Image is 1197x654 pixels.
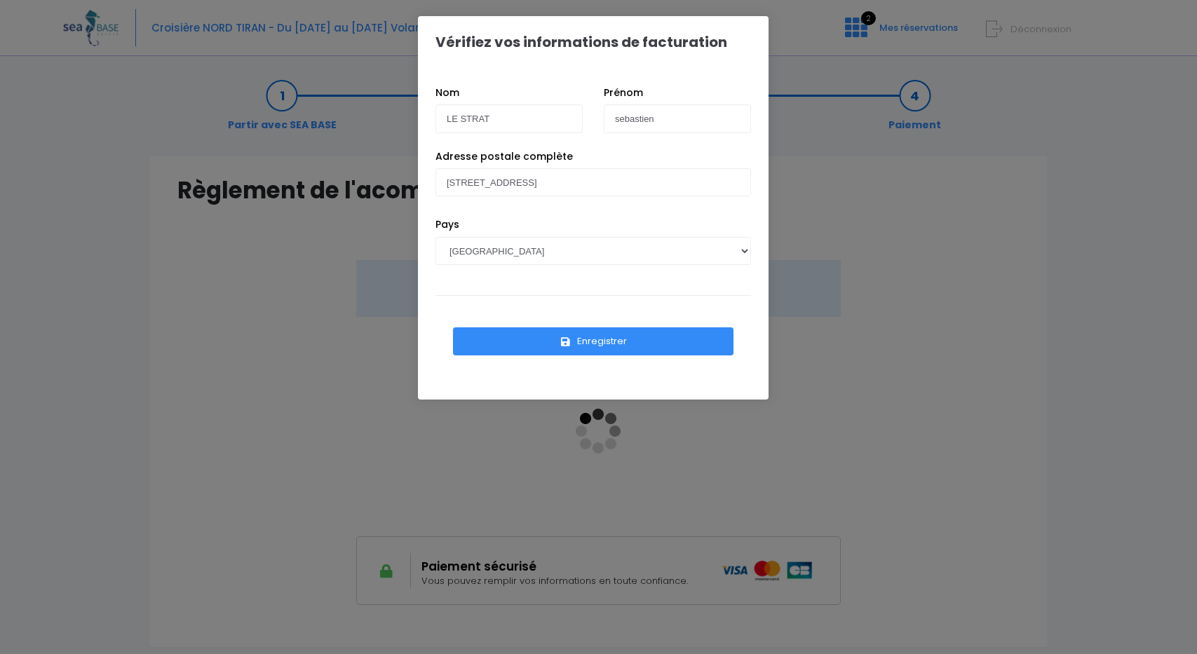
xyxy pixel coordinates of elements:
h1: Vérifiez vos informations de facturation [435,34,727,50]
label: Prénom [604,86,643,100]
label: Adresse postale complète [435,149,573,164]
button: Enregistrer [453,327,733,355]
label: Pays [435,217,459,232]
label: Nom [435,86,459,100]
